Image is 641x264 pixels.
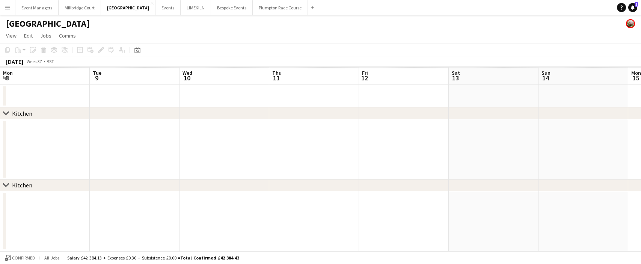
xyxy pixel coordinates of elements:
span: 12 [361,74,368,82]
div: BST [47,59,54,64]
span: 10 [181,74,192,82]
span: Sun [541,69,551,76]
div: Kitchen [12,181,32,189]
span: Thu [272,69,282,76]
span: Fri [362,69,368,76]
span: Mon [631,69,641,76]
span: 15 [630,74,641,82]
a: Jobs [37,31,54,41]
span: 5 [635,2,638,7]
button: Plumpton Race Course [253,0,308,15]
div: Kitchen [12,110,32,117]
button: LIMEKILN [181,0,211,15]
a: 5 [628,3,637,12]
a: Comms [56,31,79,41]
div: Salary £42 384.13 + Expenses £0.30 + Subsistence £0.00 = [67,255,239,261]
button: Millbridge Court [59,0,101,15]
a: View [3,31,20,41]
span: All jobs [43,255,61,261]
button: Events [155,0,181,15]
div: [DATE] [6,58,23,65]
app-user-avatar: Staffing Manager [626,19,635,28]
span: Tue [93,69,101,76]
span: Jobs [40,32,51,39]
span: Mon [3,69,13,76]
button: Event Managers [15,0,59,15]
span: Confirmed [12,255,35,261]
span: Wed [182,69,192,76]
h1: [GEOGRAPHIC_DATA] [6,18,90,29]
button: Confirmed [4,254,36,262]
span: View [6,32,17,39]
span: Sat [452,69,460,76]
span: Total Confirmed £42 384.43 [180,255,239,261]
button: Bespoke Events [211,0,253,15]
a: Edit [21,31,36,41]
span: Week 37 [25,59,44,64]
span: 13 [451,74,460,82]
span: Edit [24,32,33,39]
button: [GEOGRAPHIC_DATA] [101,0,155,15]
span: Comms [59,32,76,39]
span: 11 [271,74,282,82]
span: 8 [2,74,13,82]
span: 14 [540,74,551,82]
span: 9 [92,74,101,82]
